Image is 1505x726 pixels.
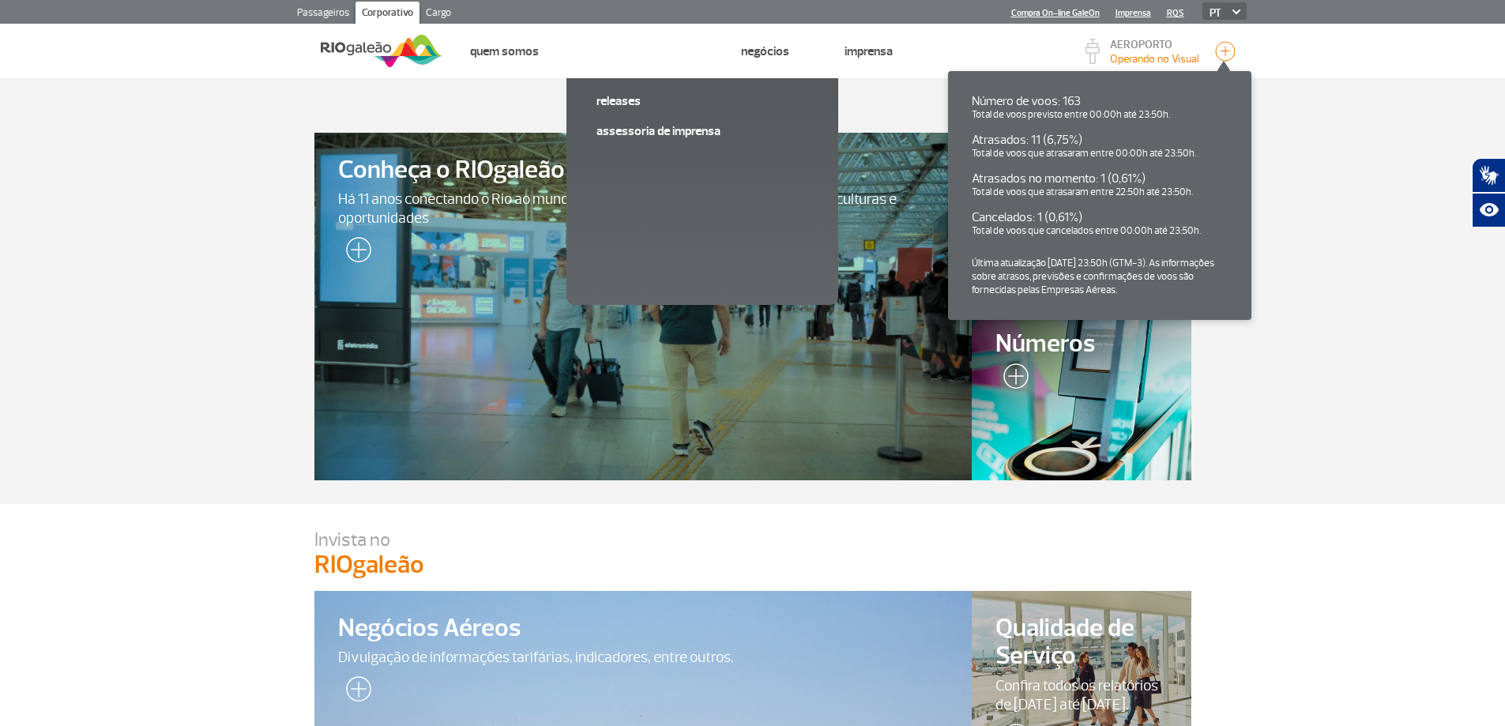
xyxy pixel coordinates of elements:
[845,43,893,59] a: Imprensa
[972,147,1196,160] small: Total de voos que atrasaram entre 00:00h até 23:50h.
[338,648,949,667] span: Divulgação de informações tarifárias, indicadores, entre outros.
[314,551,1191,578] p: RIOgaleão
[470,43,539,59] a: Quem Somos
[1472,193,1505,228] button: Abrir recursos assistivos.
[314,133,973,480] a: Conheça o RIOgaleãoHá 11 anos conectando o Rio ao mundo e sendo a porta de entrada para pessoas, ...
[338,156,949,184] span: Conheça o RIOgaleão
[356,2,420,27] a: Corporativo
[972,134,1228,146] p: Atrasados: 11 (6,75%)
[972,257,1214,296] small: Última atualização [DATE] 23:50h (GTM-3). As informações sobre atrasos, previsões e confirmações ...
[1167,8,1184,18] a: RQS
[314,528,1191,551] p: Invista no
[1472,158,1505,193] button: Abrir tradutor de língua de sinais.
[972,172,1228,185] p: Atrasados no momento: 1 (0,61%)
[338,615,949,642] span: Negócios Aéreos
[338,676,371,708] img: leia-mais
[420,2,457,27] a: Cargo
[972,186,1193,198] small: Total de voos que atrasaram entre 22:50h até 23:50h.
[972,108,1170,121] small: Total de voos previsto entre 00:00h até 23:50h.
[1116,8,1151,18] a: Imprensa
[594,43,686,59] a: Trabalhe Conosco
[972,95,1228,107] p: Número de voos: 163
[596,92,808,110] a: Releases
[1110,51,1199,67] p: Visibilidade de 10000m
[972,307,1191,480] a: Números
[338,237,371,269] img: leia-mais
[972,224,1201,237] small: Total de voos que cancelados entre 00:00h até 23:50h.
[338,190,949,228] span: Há 11 anos conectando o Rio ao mundo e sendo a porta de entrada para pessoas, culturas e oportuni...
[995,330,1168,358] span: Números
[291,2,356,27] a: Passageiros
[596,122,808,140] a: Assessoria de Imprensa
[995,363,1029,395] img: leia-mais
[1472,158,1505,228] div: Plugin de acessibilidade da Hand Talk.
[995,615,1168,670] span: Qualidade de Serviço
[741,43,789,59] a: Negócios
[995,676,1168,714] span: Confira todos os relatórios de [DATE] até [DATE].
[1011,8,1100,18] a: Compra On-line GaleOn
[972,211,1228,224] p: Cancelados: 1 (0,61%)
[1110,39,1199,51] p: AEROPORTO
